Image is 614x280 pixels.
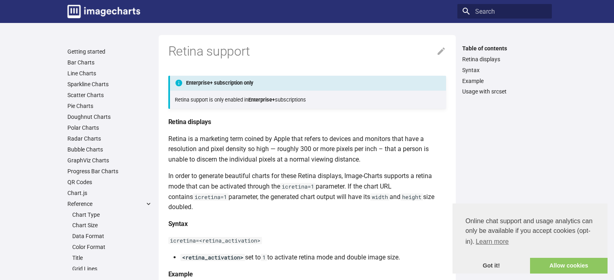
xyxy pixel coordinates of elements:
a: QR Codes [67,178,152,186]
a: Chart.js [67,189,152,197]
a: Doughnut Charts [67,113,152,120]
code: icretina=1 [193,193,228,201]
h4: Retina displays [168,117,446,127]
a: Example [462,77,547,85]
nav: Table of contents [457,45,552,95]
a: Polar Charts [67,124,152,131]
span: Online chat support and usage analytics can only be available if you accept cookies (opt-in). [465,216,595,248]
code: icretina=<retina_activation> [168,237,262,244]
p: Retina support is only enabled in subscriptions [175,96,441,104]
h4: Syntax [168,219,446,229]
p: Retina is a marketing term coined by Apple that refers to devices and monitors that have a resolu... [168,134,446,165]
a: Line Charts [67,70,152,77]
a: GraphViz Charts [67,157,152,164]
a: Getting started [67,48,152,55]
a: Color Format [72,243,152,251]
a: Chart Type [72,211,152,218]
code: width [370,193,390,201]
img: logo [67,5,140,18]
a: allow cookies [530,258,608,274]
a: Bar Charts [67,59,152,66]
a: Syntax [462,66,547,74]
a: dismiss cookie message [453,258,530,274]
a: Sparkline Charts [67,81,152,88]
label: Table of contents [457,45,552,52]
code: 1 [261,254,267,261]
p: Enterprise+ subscription only [168,76,446,90]
a: Retina displays [462,56,547,63]
h4: Example [168,269,446,280]
a: Scatter Charts [67,91,152,99]
p: In order to generate beautiful charts for these Retina displays, Image-Charts supports a retina m... [168,171,446,212]
a: Bubble Charts [67,146,152,153]
a: Pie Charts [67,102,152,110]
code: height [400,193,423,201]
h1: Retina support [168,43,446,60]
a: Radar Charts [67,135,152,142]
div: cookieconsent [453,203,608,274]
a: Chart Size [72,222,152,229]
a: Image-Charts documentation [64,2,143,21]
a: Grid Lines [72,265,152,272]
li: set to to activate retina mode and double image size. [180,252,446,263]
label: Reference [67,200,152,207]
code: icretina=1 [280,183,316,190]
a: Usage with srcset [462,88,547,95]
a: learn more about cookies [474,236,510,248]
a: Progress Bar Charts [67,168,152,175]
a: Data Format [72,232,152,240]
strong: Enterprise+ [248,97,275,103]
input: Search [457,4,552,19]
code: <retina_activation> [180,254,245,261]
a: Title [72,254,152,261]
